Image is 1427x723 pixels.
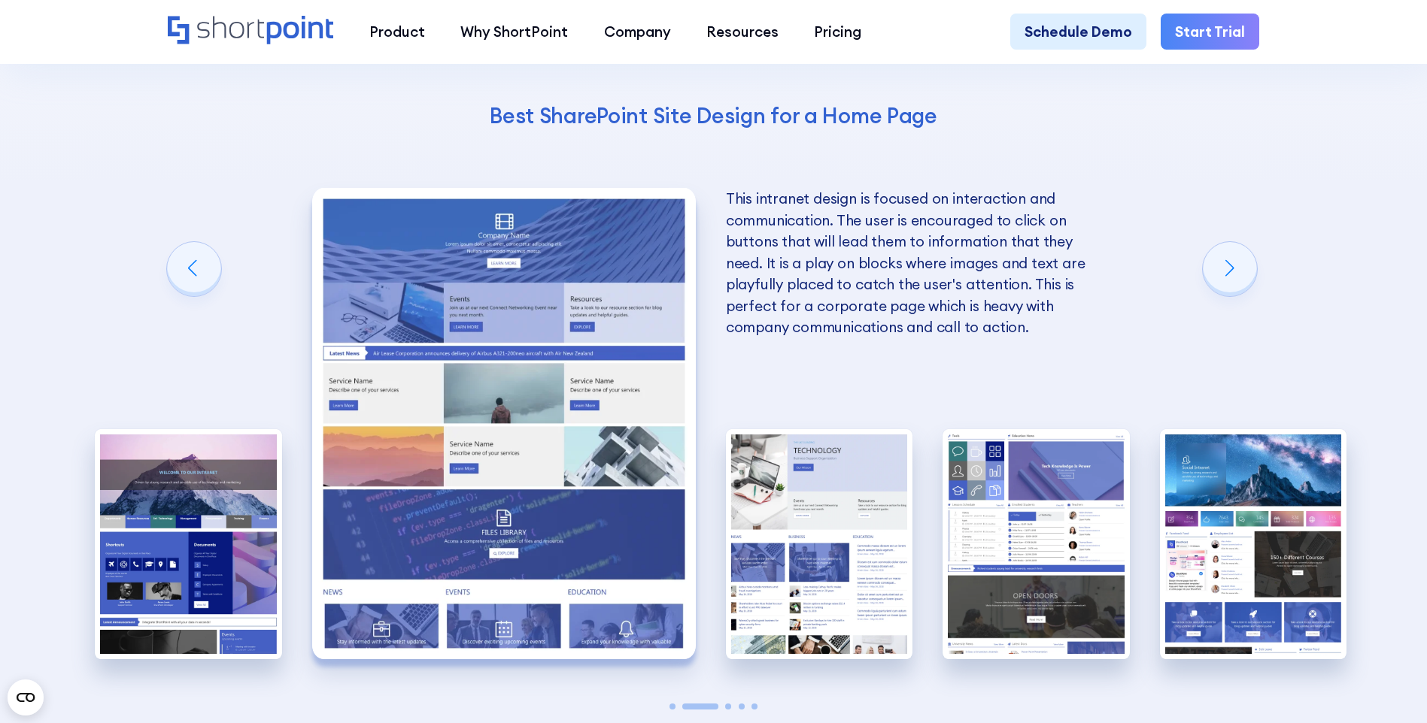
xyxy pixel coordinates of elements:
div: Resources [706,21,779,42]
div: 3 / 5 [726,429,913,658]
img: Best SharePoint Intranet Sites [312,188,696,658]
img: Best SharePoint Intranet Examples [943,429,1130,658]
img: Best SharePoint Intranet Site Designs [1160,429,1347,658]
div: 1 / 5 [95,429,282,658]
a: Company [586,14,688,49]
a: Resources [688,14,796,49]
button: Open CMP widget [8,679,44,715]
div: 5 / 5 [1160,429,1347,658]
h4: Best SharePoint Site Design for a Home Page [312,102,1115,130]
div: Next slide [1203,242,1257,296]
div: Why ShortPoint [460,21,568,42]
img: Best SharePoint Site Designs [95,429,282,658]
div: Previous slide [167,242,221,296]
iframe: Chat Widget [1352,651,1427,723]
p: This intranet design is focused on interaction and communication. The user is encouraged to click... [726,188,1110,337]
span: Go to slide 2 [682,703,718,709]
a: Home [168,16,334,47]
span: Go to slide 3 [725,703,731,709]
a: Schedule Demo [1010,14,1146,49]
a: Pricing [797,14,879,49]
div: Company [604,21,671,42]
div: 4 / 5 [943,429,1130,658]
span: Go to slide 4 [739,703,745,709]
div: 2 / 5 [312,188,696,658]
div: Product [369,21,425,42]
a: Start Trial [1161,14,1259,49]
span: Go to slide 1 [669,703,676,709]
img: Best SharePoint Designs [726,429,913,658]
div: Pricing [814,21,861,42]
span: Go to slide 5 [751,703,758,709]
a: Product [351,14,442,49]
a: Why ShortPoint [443,14,586,49]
